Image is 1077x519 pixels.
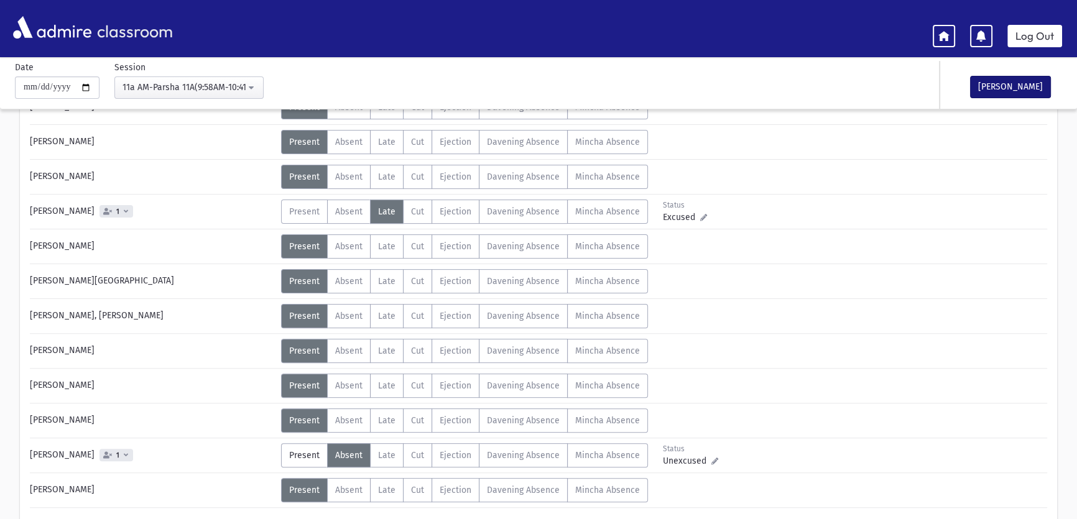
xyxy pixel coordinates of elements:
span: Late [378,485,395,495]
img: AdmirePro [10,13,95,42]
span: Late [378,346,395,356]
span: Present [289,137,320,147]
span: Ejection [440,241,471,252]
span: Mincha Absence [575,380,640,391]
span: Absent [335,415,363,426]
div: AttTypes [281,339,648,363]
span: Absent [335,485,363,495]
span: Late [378,172,395,182]
span: Late [378,450,395,461]
div: [PERSON_NAME] [24,339,281,363]
span: Present [289,172,320,182]
label: Session [114,61,146,74]
span: Present [289,206,320,217]
div: [PERSON_NAME][GEOGRAPHIC_DATA] [24,269,281,293]
span: Ejection [440,346,471,356]
span: Ejection [440,450,471,461]
span: Cut [411,206,424,217]
span: Absent [335,450,363,461]
span: Ejection [440,206,471,217]
div: AttTypes [281,165,648,189]
div: [PERSON_NAME] [24,130,281,154]
span: Absent [335,346,363,356]
div: AttTypes [281,408,648,433]
span: Ejection [440,485,471,495]
div: [PERSON_NAME] [24,478,281,502]
span: Davening Absence [487,172,560,182]
span: Ejection [440,415,471,426]
span: Excused [663,211,700,224]
span: Mincha Absence [575,172,640,182]
span: Unexcused [663,454,711,467]
div: [PERSON_NAME], [PERSON_NAME] [24,304,281,328]
div: AttTypes [281,234,648,259]
span: classroom [95,11,173,44]
span: Cut [411,172,424,182]
span: Present [289,380,320,391]
span: Mincha Absence [575,206,640,217]
span: Late [378,241,395,252]
span: Late [378,311,395,321]
span: Cut [411,450,424,461]
span: Ejection [440,276,471,287]
span: Davening Absence [487,276,560,287]
span: Cut [411,415,424,426]
span: Ejection [440,380,471,391]
span: Late [378,415,395,426]
div: [PERSON_NAME] [24,200,281,224]
span: Present [289,241,320,252]
span: Present [289,450,320,461]
button: 11a AM-Parsha 11A(9:58AM-10:41AM) [114,76,264,99]
button: [PERSON_NAME] [970,76,1051,98]
div: AttTypes [281,269,648,293]
span: 1 [114,451,122,459]
span: Absent [335,380,363,391]
div: [PERSON_NAME] [24,443,281,467]
div: AttTypes [281,200,648,224]
span: Cut [411,380,424,391]
span: Present [289,415,320,426]
div: AttTypes [281,130,648,154]
span: Present [289,276,320,287]
span: Cut [411,137,424,147]
span: Davening Absence [487,137,560,147]
span: Cut [411,485,424,495]
span: Absent [335,276,363,287]
div: AttTypes [281,478,648,502]
span: Cut [411,346,424,356]
span: Late [378,380,395,391]
span: Absent [335,172,363,182]
div: AttTypes [281,374,648,398]
span: Cut [411,311,424,321]
div: Status [663,200,718,211]
span: Ejection [440,137,471,147]
span: Davening Absence [487,415,560,426]
span: Mincha Absence [575,276,640,287]
label: Date [15,61,34,74]
span: Present [289,311,320,321]
span: Cut [411,276,424,287]
span: Late [378,206,395,217]
span: Davening Absence [487,241,560,252]
div: [PERSON_NAME] [24,234,281,259]
span: Davening Absence [487,346,560,356]
span: Absent [335,206,363,217]
span: Present [289,485,320,495]
div: [PERSON_NAME] [24,374,281,398]
a: Log Out [1007,25,1062,47]
span: Mincha Absence [575,137,640,147]
div: [PERSON_NAME] [24,408,281,433]
span: Mincha Absence [575,415,640,426]
span: Cut [411,241,424,252]
span: Absent [335,311,363,321]
div: AttTypes [281,443,648,467]
span: 1 [114,208,122,216]
div: 11a AM-Parsha 11A(9:58AM-10:41AM) [122,81,246,94]
span: Absent [335,137,363,147]
span: Late [378,137,395,147]
span: Present [289,346,320,356]
span: Mincha Absence [575,241,640,252]
span: Absent [335,241,363,252]
span: Davening Absence [487,380,560,391]
span: Davening Absence [487,450,560,461]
